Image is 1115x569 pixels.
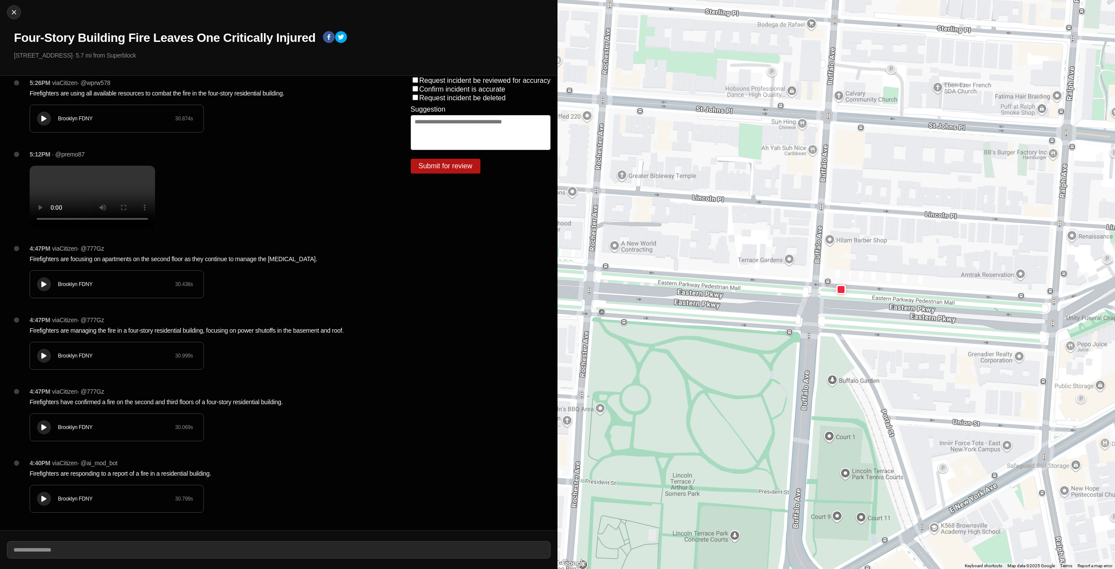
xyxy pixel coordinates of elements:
[419,85,505,93] label: Confirm incident is accurate
[30,469,376,478] p: Firefighters are responding to a report of a fire in a residential building.
[175,424,193,431] div: 30.069 s
[52,78,111,87] p: via Citizen · @ wprw578
[30,398,376,406] p: Firefighters have confirmed a fire on the second and third floors of a four-story residential bui...
[419,77,551,84] label: Request incident be reviewed for accuracy
[30,326,376,335] p: Firefighters are managing the fire in a four-story residential building, focusing on power shutof...
[560,558,588,569] img: Google
[52,387,104,396] p: via Citizen · @ 777Gz
[30,78,51,87] p: 5:26PM
[52,316,104,324] p: via Citizen · @ 777Gz
[1007,563,1055,568] span: Map data ©2025 Google
[30,255,376,263] p: Firefighters are focusing on apartments on the second floor as they continue to manage the [MEDIC...
[411,106,446,113] label: Suggestion
[7,5,21,19] button: cancel
[965,563,1002,569] button: Keyboard shortcuts
[30,244,51,253] p: 4:47PM
[58,115,175,122] div: Brooklyn FDNY
[52,150,85,159] p: · @premo87
[411,159,480,174] button: Submit for review
[58,281,175,288] div: Brooklyn FDNY
[14,30,316,46] h1: Four-Story Building Fire Leaves One Critically Injured
[52,459,118,467] p: via Citizen · @ ai_mod_bot
[14,51,551,60] p: [STREET_ADDRESS] · 5.7 mi from Superblock
[1078,563,1112,568] a: Report a map error
[323,31,335,45] button: facebook
[58,352,175,359] div: Brooklyn FDNY
[30,150,51,159] p: 5:12PM
[175,352,193,359] div: 30.999 s
[30,316,51,324] p: 4:47PM
[1060,563,1072,568] a: Terms (opens in new tab)
[175,115,193,122] div: 30.874 s
[58,424,175,431] div: Brooklyn FDNY
[175,281,193,288] div: 30.438 s
[560,558,588,569] a: Open this area in Google Maps (opens a new window)
[175,495,193,502] div: 30.799 s
[419,94,506,102] label: Request incident be deleted
[335,31,347,45] button: twitter
[30,459,51,467] p: 4:40PM
[30,89,376,98] p: Firefighters are using all available resources to combat the fire in the four-story residential b...
[58,495,175,502] div: Brooklyn FDNY
[30,387,51,396] p: 4:47PM
[52,244,104,253] p: via Citizen · @ 777Gz
[10,8,18,17] img: cancel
